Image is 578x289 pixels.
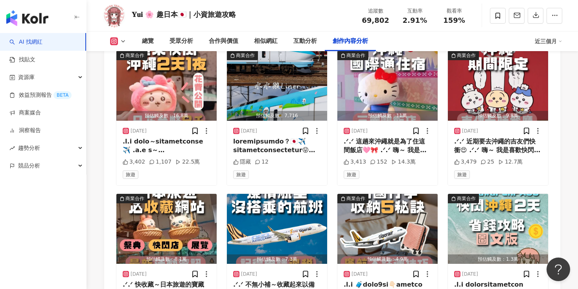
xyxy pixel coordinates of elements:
[116,51,217,121] img: post-image
[236,52,255,59] div: 商業合作
[175,158,200,166] div: 22.5萬
[362,16,389,24] span: 69,802
[102,4,126,28] img: KOL Avatar
[142,37,154,46] div: 總覽
[448,194,548,264] img: post-image
[131,128,147,134] div: [DATE]
[454,170,470,179] span: 旅遊
[457,52,476,59] div: 商業合作
[9,109,41,117] a: 商案媒合
[400,7,430,15] div: 互動率
[9,91,72,99] a: 效益預測報告BETA
[480,158,494,166] div: 25
[254,37,278,46] div: 相似網紅
[9,145,15,151] span: rise
[448,51,548,121] img: post-image
[361,7,390,15] div: 追蹤數
[403,17,427,24] span: 2.91%
[344,137,431,155] div: .ᐟ.ᐟ 這趟來沖繩就是為了住這間飯店🩷🎀 .ᐟ.ᐟ 嗨～ 我是喜歡快閃日本旅遊的[PERSON_NAME] 🌸 更多🇯🇵小資旅遊► @[DOMAIN_NAME] 不自駕玩沖繩我非常推薦大家住【...
[448,111,548,121] div: 預估觸及數：9.8萬
[227,51,327,121] img: post-image
[454,158,477,166] div: 3,479
[116,254,217,264] div: 預估觸及數：8.1萬
[462,271,478,278] div: [DATE]
[391,158,416,166] div: 14.3萬
[116,111,217,121] div: 預估觸及數：16.8萬
[344,158,366,166] div: 3,413
[9,56,35,64] a: 找貼文
[18,68,35,86] span: 資源庫
[116,194,217,264] button: 商業合作預估觸及數：8.1萬
[255,158,269,166] div: 12
[293,37,317,46] div: 互動分析
[227,51,327,121] button: 商業合作預估觸及數：7,716
[448,194,548,264] button: 商業合作預估觸及數：1.3萬
[346,52,365,59] div: 商業合作
[333,37,368,46] div: 創作內容分析
[209,37,238,46] div: 合作與價值
[132,9,236,19] div: 𝐘𝐮𝐢 🌸 趣日本🇯🇵｜小資旅遊攻略
[233,137,321,155] div: loremipsumdo？🇯🇵✈️ sitametconsectetur😝 adipiscingeli 《sedd，eiusmodtempo》in utlabo『etdo』m『aliq』💡 en...
[448,51,548,121] button: 商業合作預估觸及數：9.8萬
[233,170,249,179] span: 旅遊
[18,157,40,175] span: 競品分析
[370,158,387,166] div: 152
[123,170,138,179] span: 旅遊
[227,111,327,121] div: 預估觸及數：7,716
[352,128,368,134] div: [DATE]
[116,194,217,264] img: post-image
[337,194,438,264] button: 商業合作預估觸及數：4.9萬
[462,128,478,134] div: [DATE]
[241,128,257,134] div: [DATE]
[547,258,570,281] iframe: Help Scout Beacon - Open
[454,137,542,155] div: .ᐟ.ᐟ 近期要去沖繩的吉友們快衝😍 .ᐟ.ᐟ 嗨～ 我是喜歡快閃日本旅遊的[PERSON_NAME] 🌸 更多🇯🇵小資旅遊► @[DOMAIN_NAME] 池袋 PARCO 的常設聯名《吉伊卡...
[337,111,438,121] div: 預估觸及數：11萬
[241,271,257,278] div: [DATE]
[346,195,365,202] div: 商業合作
[448,254,548,264] div: 預估觸及數：1.3萬
[9,127,41,134] a: 洞察報告
[169,37,193,46] div: 受眾分析
[337,51,438,121] img: post-image
[9,38,42,46] a: searchAI 找網紅
[443,17,465,24] span: 159%
[337,51,438,121] button: 商業合作預估觸及數：11萬
[227,194,327,264] img: post-image
[352,271,368,278] div: [DATE]
[6,10,48,26] img: logo
[337,254,438,264] div: 預估觸及數：4.9萬
[457,195,476,202] div: 商業合作
[18,139,40,157] span: 趨勢分析
[149,158,171,166] div: 1,107
[131,271,147,278] div: [DATE]
[116,51,217,121] button: 商業合作預估觸及數：16.8萬
[227,194,327,264] button: 預估觸及數：7.3萬
[125,195,144,202] div: 商業合作
[123,158,145,166] div: 3,402
[498,158,523,166] div: 12.7萬
[344,170,359,179] span: 旅遊
[535,35,562,48] div: 近三個月
[233,158,251,166] div: 隱藏
[125,52,144,59] div: 商業合作
[123,137,210,155] div: .l.i dolo～sitametconse✈️ .a.e s～ doeiusmodteMpo 🌸 in🇯🇵utla► @etdolorem.al enimadminimveni quisnos...
[337,194,438,264] img: post-image
[439,7,469,15] div: 觀看率
[227,254,327,264] div: 預估觸及數：7.3萬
